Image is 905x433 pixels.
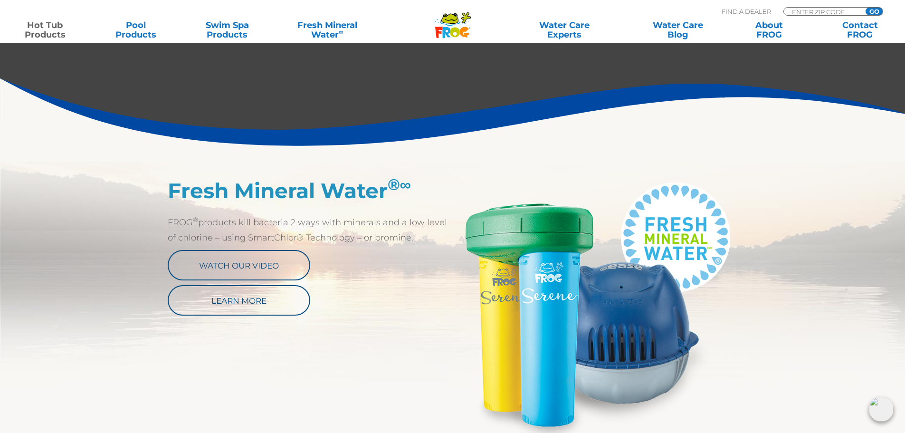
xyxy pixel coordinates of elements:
a: Fresh MineralWater∞ [283,20,372,39]
a: ContactFROG [825,20,895,39]
p: FROG products kill bacteria 2 ways with minerals and a low level of chlorine – using SmartChlor® ... [168,215,453,245]
sup: ® [193,216,198,223]
p: Find A Dealer [722,7,771,16]
sup: ® [388,175,411,194]
em: ∞ [400,175,411,194]
input: GO [866,8,883,15]
a: AboutFROG [734,20,804,39]
a: PoolProducts [101,20,171,39]
input: Zip Code Form [791,8,855,16]
img: openIcon [869,397,894,422]
a: Water CareExperts [507,20,622,39]
a: Water CareBlog [642,20,713,39]
a: Learn More [168,285,310,316]
a: Swim SpaProducts [192,20,263,39]
sup: ∞ [339,28,343,36]
a: Watch Our Video [168,250,310,280]
h2: Fresh Mineral Water [168,178,453,203]
a: Hot TubProducts [10,20,80,39]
